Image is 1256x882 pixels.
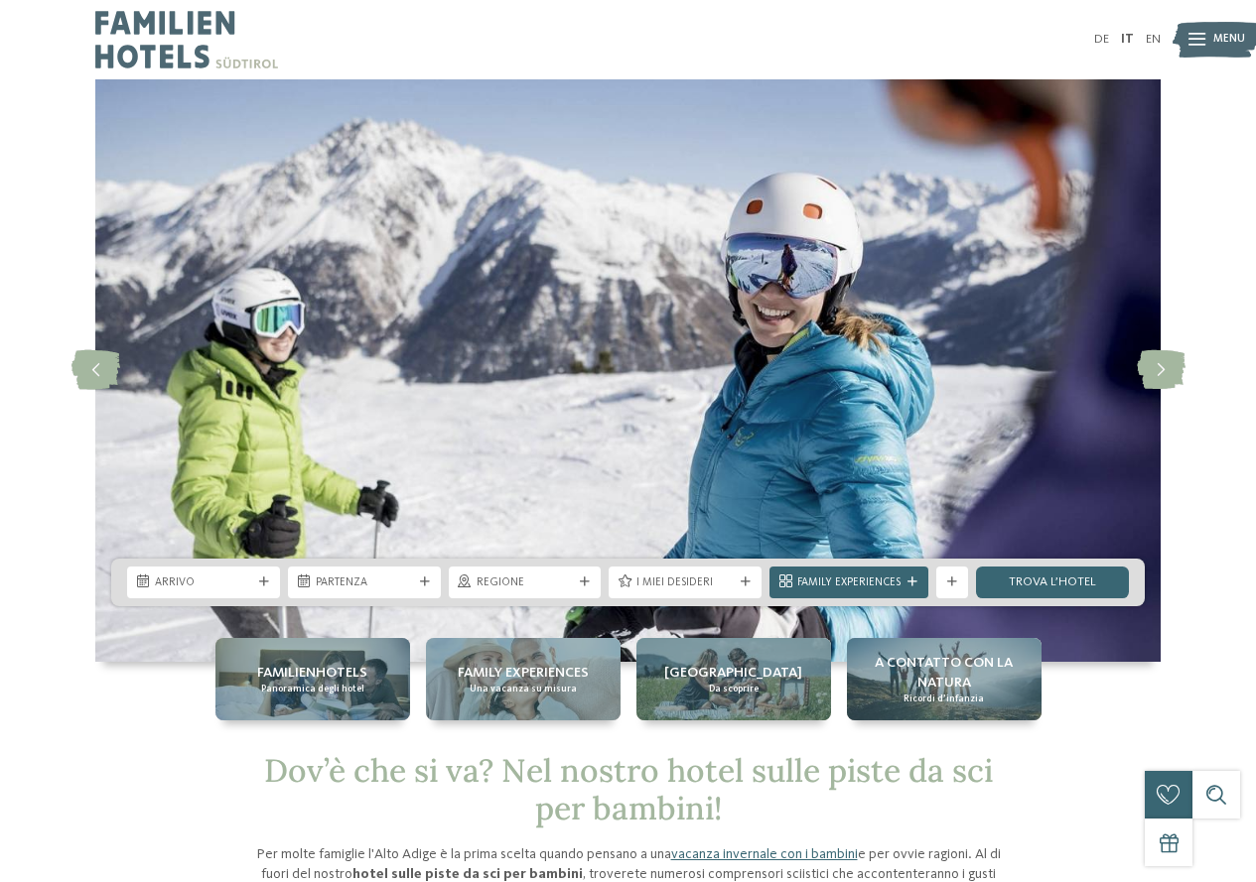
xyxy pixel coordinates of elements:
[636,575,734,591] span: I miei desideri
[1146,33,1161,46] a: EN
[636,638,831,720] a: Hotel sulle piste da sci per bambini: divertimento senza confini [GEOGRAPHIC_DATA] Da scoprire
[95,79,1161,662] img: Hotel sulle piste da sci per bambini: divertimento senza confini
[709,683,759,695] span: Da scoprire
[664,663,802,683] span: [GEOGRAPHIC_DATA]
[458,663,589,683] span: Family experiences
[904,693,984,705] span: Ricordi d’infanzia
[352,867,583,881] strong: hotel sulle piste da sci per bambini
[155,575,252,591] span: Arrivo
[976,567,1129,598] a: trova l’hotel
[797,575,901,591] span: Family Experiences
[316,575,413,591] span: Partenza
[477,575,574,591] span: Regione
[470,683,577,695] span: Una vacanza su misura
[855,653,1034,693] span: A contatto con la natura
[1213,32,1245,48] span: Menu
[261,683,364,695] span: Panoramica degli hotel
[257,663,367,683] span: Familienhotels
[671,847,858,861] a: vacanza invernale con i bambini
[1121,33,1134,46] a: IT
[1094,33,1109,46] a: DE
[215,638,410,720] a: Hotel sulle piste da sci per bambini: divertimento senza confini Familienhotels Panoramica degli ...
[264,750,993,828] span: Dov’è che si va? Nel nostro hotel sulle piste da sci per bambini!
[426,638,621,720] a: Hotel sulle piste da sci per bambini: divertimento senza confini Family experiences Una vacanza s...
[847,638,1042,720] a: Hotel sulle piste da sci per bambini: divertimento senza confini A contatto con la natura Ricordi...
